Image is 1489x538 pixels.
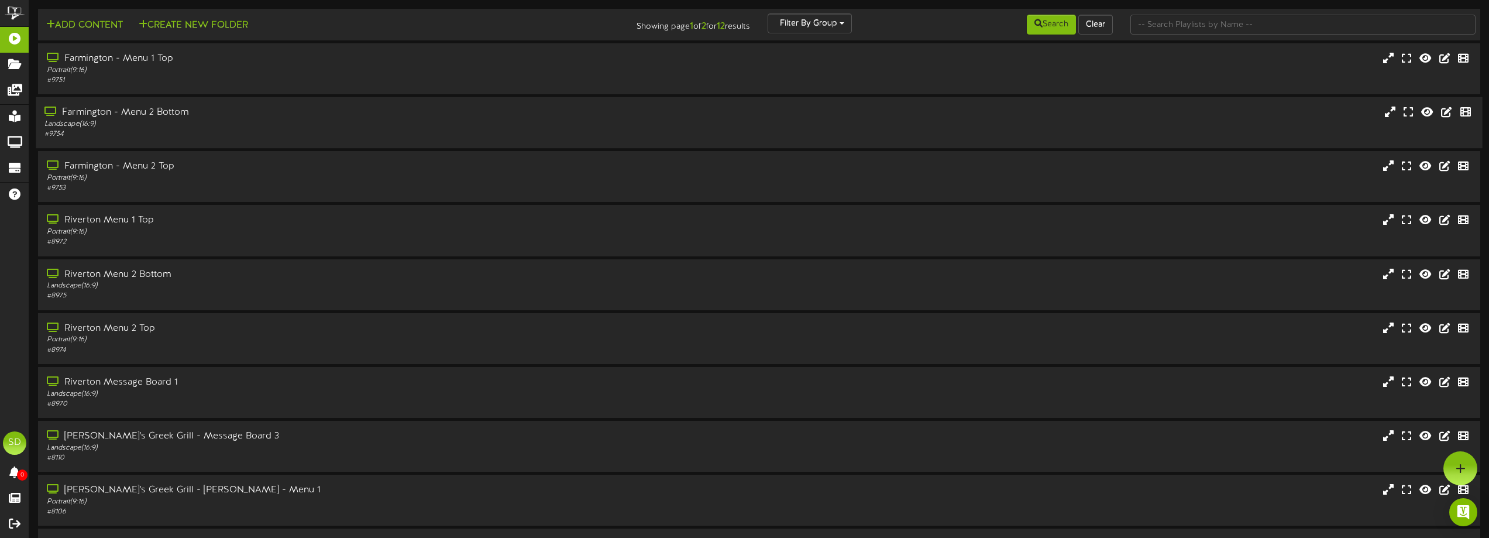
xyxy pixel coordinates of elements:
[47,268,630,282] div: Riverton Menu 2 Bottom
[3,431,26,455] div: SD
[47,443,630,453] div: Landscape ( 16:9 )
[1078,15,1113,35] button: Clear
[47,399,630,409] div: # 8970
[17,470,27,481] span: 0
[43,18,126,33] button: Add Content
[47,183,630,193] div: # 9753
[47,281,630,291] div: Landscape ( 16:9 )
[47,52,630,66] div: Farmington - Menu 1 Top
[47,430,630,443] div: [PERSON_NAME]'s Greek Grill - Message Board 3
[717,21,725,32] strong: 12
[517,13,759,33] div: Showing page of for results
[47,227,630,237] div: Portrait ( 9:16 )
[47,335,630,345] div: Portrait ( 9:16 )
[47,322,630,335] div: Riverton Menu 2 Top
[47,173,630,183] div: Portrait ( 9:16 )
[44,129,630,139] div: # 9754
[1449,498,1477,526] div: Open Intercom Messenger
[47,66,630,76] div: Portrait ( 9:16 )
[47,237,630,247] div: # 8972
[135,18,252,33] button: Create New Folder
[768,13,852,33] button: Filter By Group
[47,389,630,399] div: Landscape ( 16:9 )
[47,376,630,389] div: Riverton Message Board 1
[1027,15,1076,35] button: Search
[47,76,630,85] div: # 9751
[47,453,630,463] div: # 8110
[47,497,630,507] div: Portrait ( 9:16 )
[47,345,630,355] div: # 8974
[47,291,630,301] div: # 8975
[44,106,630,119] div: Farmington - Menu 2 Bottom
[47,214,630,227] div: Riverton Menu 1 Top
[47,484,630,497] div: [PERSON_NAME]'s Greek Grill - [PERSON_NAME] - Menu 1
[690,21,693,32] strong: 1
[1130,15,1476,35] input: -- Search Playlists by Name --
[47,507,630,517] div: # 8106
[701,21,706,32] strong: 2
[44,119,630,129] div: Landscape ( 16:9 )
[47,160,630,173] div: Farmington - Menu 2 Top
